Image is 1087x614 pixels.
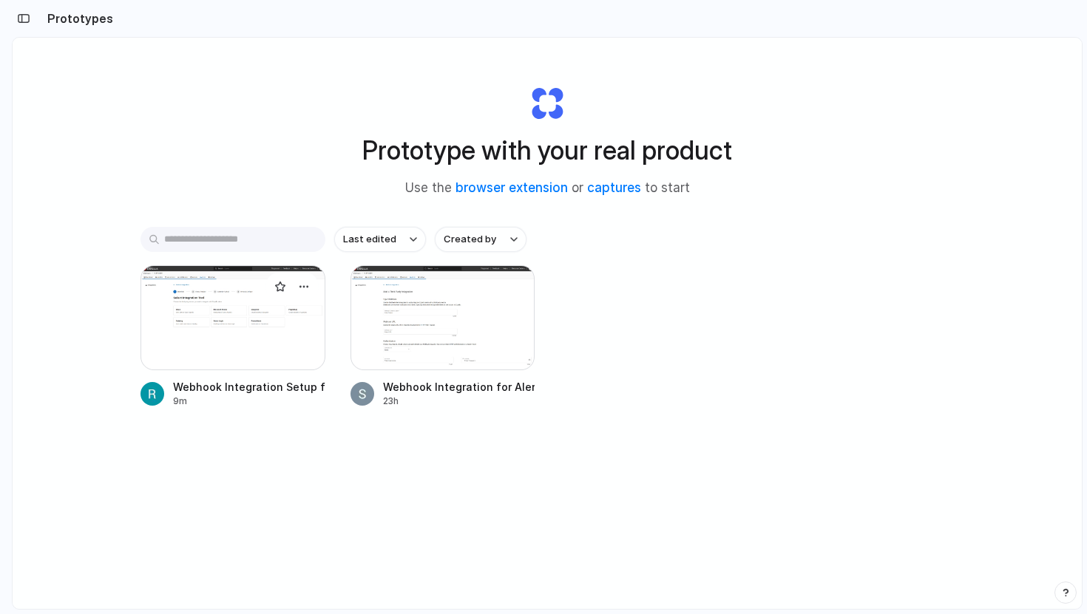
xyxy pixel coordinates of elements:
[456,180,568,195] a: browser extension
[343,232,396,247] span: Last edited
[383,395,535,408] div: 23h
[362,131,732,170] h1: Prototype with your real product
[173,395,325,408] div: 9m
[41,10,113,27] h2: Prototypes
[383,379,535,395] div: Webhook Integration for Alerts
[351,265,535,408] a: Webhook Integration for AlertsWebhook Integration for Alerts23h
[140,265,325,408] a: Webhook Integration Setup for AlertsWebhook Integration Setup for Alerts9m
[173,379,325,395] div: Webhook Integration Setup for Alerts
[405,179,690,198] span: Use the or to start
[435,227,526,252] button: Created by
[334,227,426,252] button: Last edited
[444,232,496,247] span: Created by
[587,180,641,195] a: captures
